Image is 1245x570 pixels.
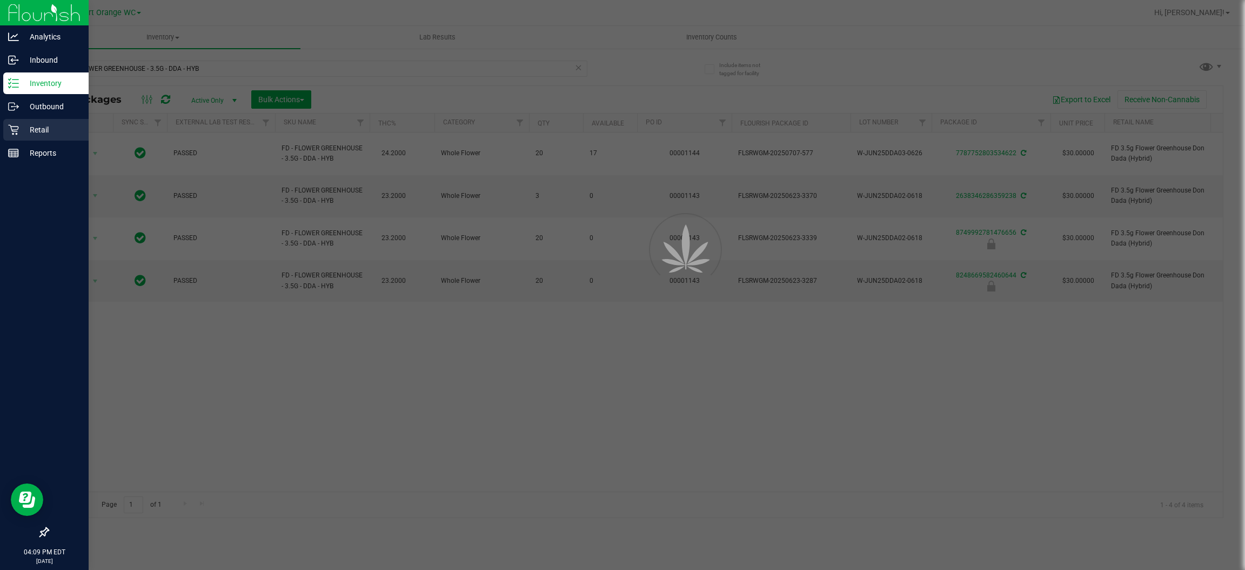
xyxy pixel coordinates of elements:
[19,30,84,43] p: Analytics
[19,123,84,136] p: Retail
[8,78,19,89] inline-svg: Inventory
[8,101,19,112] inline-svg: Outbound
[8,55,19,65] inline-svg: Inbound
[8,124,19,135] inline-svg: Retail
[8,148,19,158] inline-svg: Reports
[5,557,84,565] p: [DATE]
[19,100,84,113] p: Outbound
[19,54,84,67] p: Inbound
[8,31,19,42] inline-svg: Analytics
[5,547,84,557] p: 04:09 PM EDT
[19,77,84,90] p: Inventory
[19,147,84,160] p: Reports
[11,483,43,516] iframe: Resource center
